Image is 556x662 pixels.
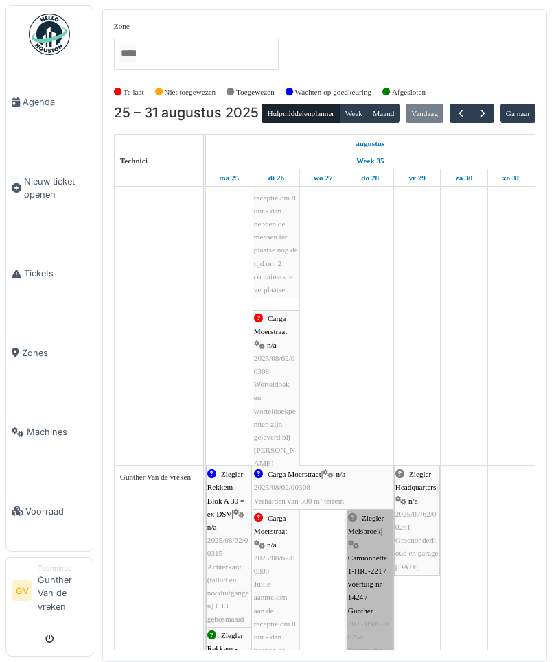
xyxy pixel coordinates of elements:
span: Agenda [23,95,87,108]
span: Jullie aanmelden aan de receptie om 8 uur - dan hebben de mensen ter plaatse nog de tijd om 2 con... [254,154,298,294]
span: n/a [267,341,277,349]
span: Voorraad [25,505,87,518]
a: Voorraad [6,471,93,550]
label: Te laat [124,86,144,98]
span: Technici [120,156,148,165]
span: n/a [408,497,418,505]
span: 2025/08/62/00308 [254,483,310,491]
a: 25 augustus 2025 [352,135,388,152]
span: Zones [22,346,87,359]
div: | [254,468,392,508]
a: 27 augustus 2025 [310,169,336,187]
span: Achterkant (tallud en nooduitgangen) C13 gebosmaaid [207,563,249,624]
span: Machines [27,425,87,438]
a: 28 augustus 2025 [358,169,382,187]
span: 2025/08/62/00315 [207,536,248,557]
button: Hulpmiddelenplanner [262,104,340,123]
a: Zones [6,314,93,392]
span: 2025/07/62/00261 [395,510,437,531]
input: Alles [119,43,136,63]
span: Gunther Van de vreken [120,473,191,481]
label: Afgesloten [392,86,426,98]
button: Vorige [450,104,472,123]
span: 2025/08/62/00308 [254,554,295,575]
span: n/a [336,470,346,478]
span: n/a [267,541,277,549]
span: Carga Moerstraat [254,314,287,335]
a: GV TechnicusGunther Van de vreken [12,563,87,622]
a: Machines [6,392,93,471]
div: | [207,468,251,626]
span: Ziegler Headquarters [395,470,437,491]
a: Nieuw ticket openen [6,141,93,234]
a: 31 augustus 2025 [500,169,524,187]
li: GV [12,580,32,601]
button: Week [339,104,368,123]
label: Wachten op goedkeuring [295,86,372,98]
a: Week 35 [353,152,388,169]
a: 25 augustus 2025 [216,169,242,187]
a: 26 augustus 2025 [265,169,288,187]
span: Nieuw ticket openen [24,175,87,201]
span: n/a [207,523,217,531]
span: Carga Moerstraat [254,514,287,535]
span: Carga Moerstraat [268,470,321,478]
img: Badge_color-CXgf-gQk.svg [29,14,70,55]
span: Verharden van 500 m² terrein [254,497,344,505]
a: 29 augustus 2025 [406,169,429,187]
div: | [254,86,298,296]
button: Volgende [472,104,494,123]
span: Ziegler Rekkem - Blok A 30 = ex DSV [207,470,245,518]
button: Vandaag [406,104,443,123]
span: Worteldoek en worteldoekpennen zijn geleverd bij [PERSON_NAME] [254,380,296,467]
a: 30 augustus 2025 [452,169,476,187]
label: Zone [114,21,130,32]
label: Toegewezen [236,86,275,98]
div: | [395,468,439,574]
div: | [254,312,298,470]
a: Tickets [6,234,93,313]
span: Tickets [24,267,87,280]
span: 2025/08/62/00308 [254,354,295,375]
button: Ga naar [500,104,536,123]
a: Agenda [6,62,93,141]
button: Maand [367,104,400,123]
label: Niet toegewezen [164,86,216,98]
span: Groenonderhoud en garage [DATE] [395,536,439,570]
li: Gunther Van de vreken [38,563,87,619]
div: Technicus [38,563,87,574]
h2: 25 – 31 augustus 2025 [114,105,259,121]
